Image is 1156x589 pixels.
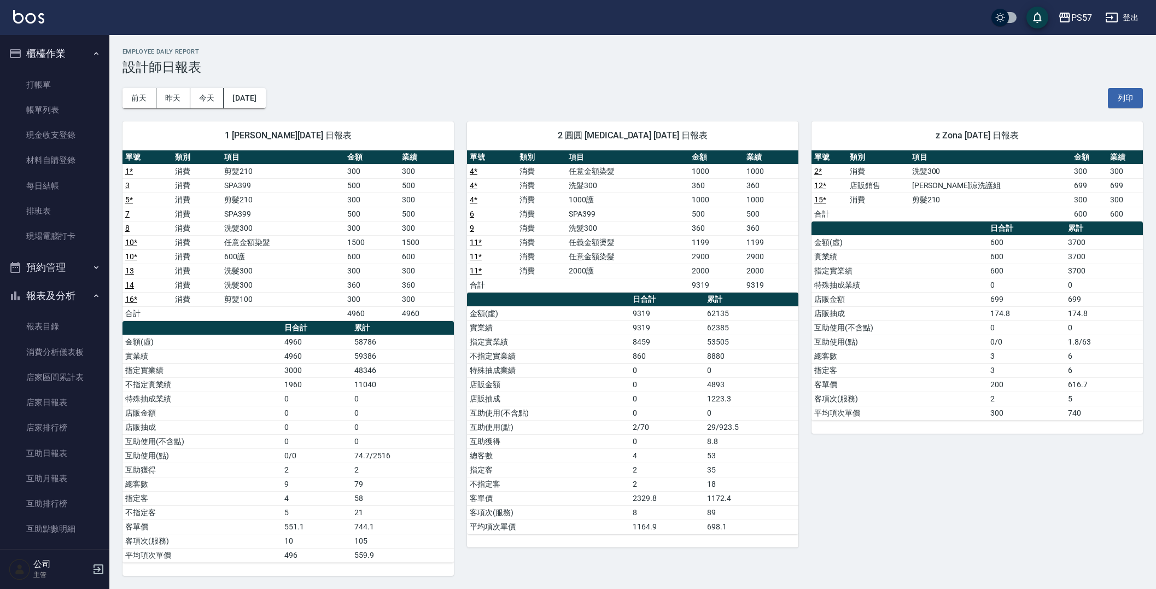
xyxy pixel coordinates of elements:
td: 實業績 [811,249,988,264]
td: 2 [282,463,352,477]
td: 指定實業績 [122,363,282,377]
td: 79 [352,477,454,491]
td: 店販金額 [122,406,282,420]
td: 300 [1107,193,1143,207]
td: 0 [282,406,352,420]
td: 21 [352,505,454,520]
td: 0 [630,392,704,406]
td: 消費 [517,235,567,249]
td: 店販金額 [811,292,988,306]
td: 總客數 [811,349,988,363]
td: 平均項次單價 [811,406,988,420]
td: 4 [630,448,704,463]
a: 材料自購登錄 [4,148,105,173]
td: 特殊抽成業績 [467,363,630,377]
td: 1164.9 [630,520,704,534]
td: 500 [345,178,399,193]
table: a dense table [122,321,454,563]
td: 1.8/63 [1065,335,1143,349]
td: 300 [399,164,454,178]
td: 0 [988,278,1065,292]
td: 53 [704,448,798,463]
td: 9 [282,477,352,491]
td: 3700 [1065,264,1143,278]
td: 300 [345,292,399,306]
td: 2000護 [566,264,688,278]
a: 店家排行榜 [4,415,105,440]
td: 指定客 [811,363,988,377]
td: 消費 [172,235,222,249]
td: 指定客 [122,491,282,505]
td: 不指定客 [467,477,630,491]
td: 500 [345,207,399,221]
td: 5 [1065,392,1143,406]
th: 類別 [517,150,567,165]
button: 今天 [190,88,224,108]
td: 不指定客 [122,505,282,520]
td: 600護 [221,249,344,264]
td: 2000 [689,264,744,278]
td: 洗髮300 [909,164,1072,178]
th: 累計 [1065,221,1143,236]
td: 1500 [345,235,399,249]
td: 消費 [172,249,222,264]
th: 金額 [1071,150,1107,165]
td: 洗髮300 [566,178,688,193]
td: 1223.3 [704,392,798,406]
td: 不指定實業績 [122,377,282,392]
th: 項目 [221,150,344,165]
h3: 設計師日報表 [122,60,1143,75]
td: 客單價 [122,520,282,534]
td: 0 [988,320,1065,335]
td: 店販金額 [467,377,630,392]
button: PS57 [1054,7,1096,29]
td: 洗髮300 [221,278,344,292]
a: 店家日報表 [4,390,105,415]
td: 18 [704,477,798,491]
button: 預約管理 [4,253,105,282]
td: 2900 [689,249,744,264]
td: 0 [630,377,704,392]
td: 指定實業績 [467,335,630,349]
td: 8.8 [704,434,798,448]
td: 89 [704,505,798,520]
a: 現場電腦打卡 [4,224,105,249]
div: PS57 [1071,11,1092,25]
td: 8880 [704,349,798,363]
td: 0 [1065,278,1143,292]
td: 9319 [744,278,798,292]
td: 4893 [704,377,798,392]
td: SPA399 [221,207,344,221]
td: 5 [282,505,352,520]
a: 13 [125,266,134,275]
table: a dense table [467,293,798,534]
td: 9319 [630,306,704,320]
td: 4960 [399,306,454,320]
td: 洗髮300 [221,221,344,235]
td: 300 [345,164,399,178]
td: 0 [352,434,454,448]
a: 6 [470,209,474,218]
td: 指定客 [467,463,630,477]
td: 496 [282,548,352,562]
td: 0 [1065,320,1143,335]
td: 2 [630,463,704,477]
td: 0 [704,406,798,420]
a: 排班表 [4,199,105,224]
a: 9 [470,224,474,232]
td: 58786 [352,335,454,349]
a: 打帳單 [4,72,105,97]
td: 剪髮210 [221,193,344,207]
th: 單號 [811,150,847,165]
td: 0/0 [282,448,352,463]
td: 62385 [704,320,798,335]
td: 8459 [630,335,704,349]
td: 0 [630,363,704,377]
td: 1000護 [566,193,688,207]
td: 消費 [172,178,222,193]
td: 300 [988,406,1065,420]
table: a dense table [467,150,798,293]
td: 任義金額燙髮 [566,235,688,249]
td: 744.1 [352,520,454,534]
td: 9319 [689,278,744,292]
